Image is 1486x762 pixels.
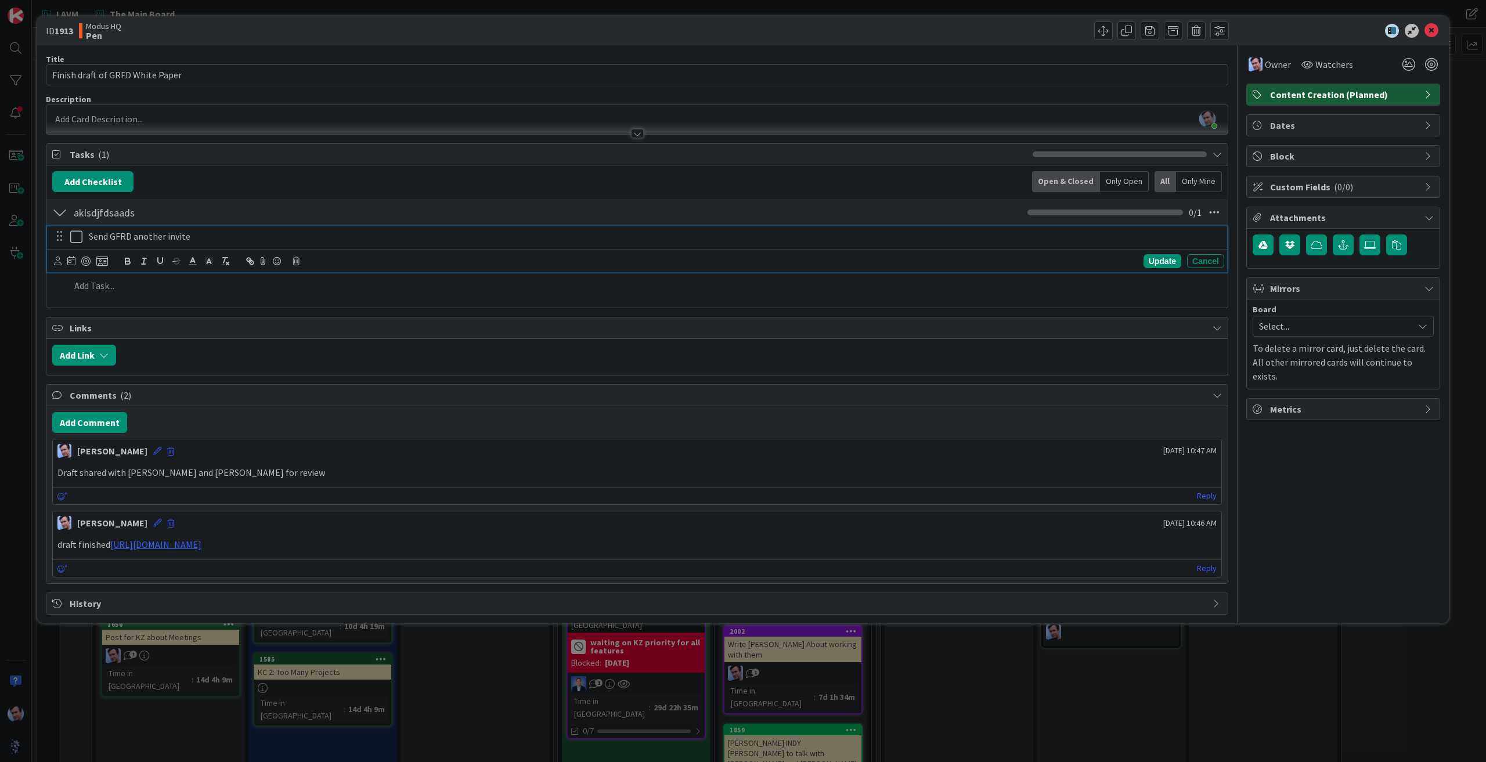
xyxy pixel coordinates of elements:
span: [DATE] 10:46 AM [1163,517,1217,529]
p: Draft shared with [PERSON_NAME] and [PERSON_NAME] for review [57,466,1217,479]
a: Reply [1197,561,1217,576]
p: Send GFRD another invite [89,230,1220,243]
span: Owner [1265,57,1291,71]
input: Add Checklist... [70,202,331,223]
span: Custom Fields [1270,180,1419,194]
img: JB [57,444,71,458]
div: Open & Closed [1032,171,1100,192]
div: Cancel [1187,254,1224,268]
span: Attachments [1270,211,1419,225]
span: [DATE] 10:47 AM [1163,445,1217,457]
div: Update [1144,254,1181,268]
span: Mirrors [1270,281,1419,295]
button: Add Link [52,345,116,366]
span: ( 2 ) [120,389,131,401]
span: Links [70,321,1207,335]
span: ( 1 ) [98,149,109,160]
span: Watchers [1315,57,1353,71]
img: JB [1249,57,1263,71]
button: Add Checklist [52,171,134,192]
p: To delete a mirror card, just delete the card. All other mirrored cards will continue to exists. [1253,341,1434,383]
span: Modus HQ [86,21,121,31]
div: Only Mine [1176,171,1222,192]
label: Title [46,54,64,64]
span: Content Creation (Planned) [1270,88,1419,102]
a: [URL][DOMAIN_NAME] [110,539,201,550]
span: History [70,597,1207,611]
span: 0 / 1 [1189,205,1202,219]
input: type card name here... [46,64,1228,85]
div: [PERSON_NAME] [77,444,147,458]
span: ( 0/0 ) [1334,181,1353,193]
a: Reply [1197,489,1217,503]
div: All [1155,171,1176,192]
span: Description [46,94,91,104]
div: Only Open [1100,171,1149,192]
button: Add Comment [52,412,127,433]
b: Pen [86,31,121,40]
span: Comments [70,388,1207,402]
b: 1913 [55,25,73,37]
span: Select... [1259,318,1408,334]
span: Metrics [1270,402,1419,416]
div: [PERSON_NAME] [77,516,147,530]
img: JB [57,516,71,530]
span: Tasks [70,147,1027,161]
span: ID [46,24,73,38]
span: Block [1270,149,1419,163]
span: Board [1253,305,1276,313]
span: Dates [1270,118,1419,132]
p: draft finished [57,538,1217,551]
img: 1h7l4qjWAP1Fo8liPYTG9Z7tLcljo6KC.jpg [1199,111,1216,127]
